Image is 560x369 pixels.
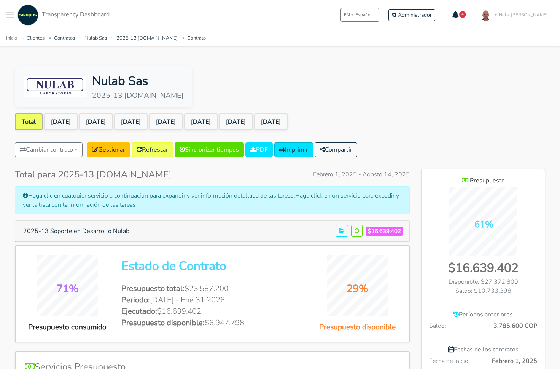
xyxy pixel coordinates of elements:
a: Nulab Sas [84,35,107,42]
button: Cambiar contrato [15,142,83,157]
span: Presupuesto disponible: [121,318,205,328]
a: Contratos [54,35,75,42]
li: [DATE] - Ene 31 2026 [121,294,303,306]
div: Saldo: $10.733.398 [429,286,537,296]
img: foto-andres-documento.jpeg [478,7,493,22]
a: [DATE] [254,113,288,130]
button: 2025-13 Soporte en Desarrollo Nulab [18,224,134,238]
button: Compartir [315,142,357,157]
a: [DATE] [184,113,218,130]
h6: Períodos anteriores [429,311,537,318]
a: Administrador [388,9,435,21]
div: Haga clic en cualquier servicio a continuación para expandir y ver información detallada de las t... [15,186,410,214]
span: $16.639.402 [366,227,403,236]
span: 3.785.600 COP [493,321,537,331]
h6: Fechas de los contratos [429,346,537,353]
span: Febrero 1, 2025 [492,356,537,366]
a: [DATE] [44,113,78,130]
h4: Total para 2025-13 [DOMAIN_NAME] [15,169,172,180]
a: [DATE] [114,113,148,130]
span: Ejecutado: [121,306,157,316]
a: Contrato [187,35,206,42]
img: swapps-linkedin-v2.jpg [17,5,38,26]
a: Imprimir [274,142,313,157]
span: Presupuesto [470,176,505,185]
div: 2025-13 [DOMAIN_NAME] [92,90,183,101]
li: $23.587.200 [121,283,303,294]
a: Gestionar [87,142,130,157]
a: Sincronizar tiempos [175,142,244,157]
button: ENEspañol [340,8,379,22]
a: Clientes [27,35,45,42]
a: PDF [245,142,273,157]
span: Saldo: [429,321,446,331]
span: Hola! [PERSON_NAME] [499,11,548,18]
a: Inicio [6,35,17,42]
button: 4 [447,8,471,21]
div: $16.639.402 [429,259,537,277]
div: Presupuesto consumido [25,322,110,333]
li: $16.639.402 [121,306,303,317]
button: Toggle navigation menu [6,5,14,26]
span: Fecha de Inicio: [429,356,470,366]
span: Español [355,11,372,18]
span: Administrador [398,11,432,19]
span: 4 [459,11,466,18]
li: $6.947.798 [121,317,303,329]
span: Periodo: [121,295,150,305]
a: Hola! [PERSON_NAME] [475,4,554,26]
span: Presupuesto total: [121,283,185,294]
span: Febrero 1, 2025 - Agosto 14, 2025 [313,170,410,179]
a: 2025-13 [DOMAIN_NAME] [116,35,178,42]
div: Nulab Sas [92,72,183,90]
a: Refrescar [132,142,173,157]
a: Total [15,113,43,130]
h2: Estado de Contrato [121,259,303,273]
div: Disponible: $27.372.800 [429,277,537,286]
span: Transparency Dashboard [42,10,110,19]
div: Presupuesto disponible [315,322,400,333]
a: [DATE] [219,113,253,130]
a: [DATE] [149,113,183,130]
img: Nulab Sas [24,76,86,97]
a: [DATE] [79,113,113,130]
a: Transparency Dashboard [16,5,110,26]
